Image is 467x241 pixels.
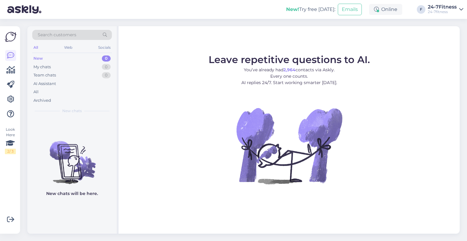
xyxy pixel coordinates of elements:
[33,97,51,104] div: Archived
[32,44,39,51] div: All
[428,9,457,14] div: 24-7fitness
[33,64,51,70] div: My chats
[97,44,112,51] div: Socials
[234,91,344,200] img: No Chat active
[209,54,370,66] span: Leave repetitive questions to AI.
[62,108,82,114] span: New chats
[428,5,457,9] div: 24-7Fitness
[5,31,16,43] img: Askly Logo
[209,67,370,86] p: You’ve already had contacts via Askly. Every one counts. AI replies 24/7. Start working smarter [...
[286,6,335,13] div: Try free [DATE]:
[33,89,39,95] div: All
[33,81,56,87] div: AI Assistant
[27,130,117,185] img: No chats
[63,44,74,51] div: Web
[102,55,111,62] div: 0
[46,190,98,197] p: New chats will be here.
[33,55,43,62] div: New
[338,4,362,15] button: Emails
[283,67,296,73] b: 2,964
[5,149,16,154] div: 2 / 3
[428,5,463,14] a: 24-7Fitness24-7fitness
[102,64,111,70] div: 0
[5,127,16,154] div: Look Here
[38,32,76,38] span: Search customers
[286,6,299,12] b: New!
[369,4,402,15] div: Online
[417,5,425,14] div: F
[33,72,56,78] div: Team chats
[102,72,111,78] div: 0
